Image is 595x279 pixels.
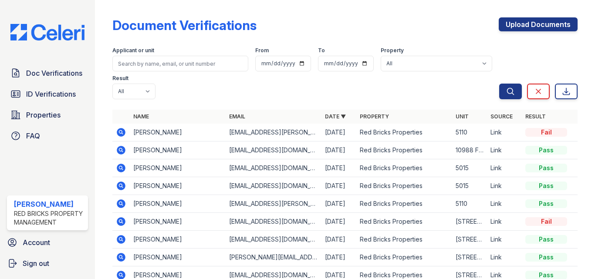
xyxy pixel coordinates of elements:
[226,231,321,249] td: [EMAIL_ADDRESS][DOMAIN_NAME]
[525,199,567,208] div: Pass
[226,213,321,231] td: [EMAIL_ADDRESS][DOMAIN_NAME]
[321,231,356,249] td: [DATE]
[452,141,487,159] td: 10988 Flyreel Pl
[356,195,452,213] td: Red Bricks Properties
[7,64,88,82] a: Doc Verifications
[130,141,226,159] td: [PERSON_NAME]
[3,255,91,272] a: Sign out
[130,213,226,231] td: [PERSON_NAME]
[356,177,452,195] td: Red Bricks Properties
[26,89,76,99] span: ID Verifications
[7,106,88,124] a: Properties
[452,177,487,195] td: 5015
[356,231,452,249] td: Red Bricks Properties
[452,195,487,213] td: 5110
[487,231,522,249] td: Link
[130,195,226,213] td: [PERSON_NAME]
[321,177,356,195] td: [DATE]
[452,159,487,177] td: 5015
[356,249,452,266] td: Red Bricks Properties
[3,234,91,251] a: Account
[499,17,578,31] a: Upload Documents
[356,124,452,141] td: Red Bricks Properties
[487,249,522,266] td: Link
[452,249,487,266] td: [STREET_ADDRESS]
[226,141,321,159] td: [EMAIL_ADDRESS][DOMAIN_NAME]
[490,113,513,120] a: Source
[321,213,356,231] td: [DATE]
[226,159,321,177] td: [EMAIL_ADDRESS][DOMAIN_NAME]
[487,159,522,177] td: Link
[525,164,567,172] div: Pass
[226,177,321,195] td: [EMAIL_ADDRESS][DOMAIN_NAME]
[130,249,226,266] td: [PERSON_NAME]
[23,237,50,248] span: Account
[130,124,226,141] td: [PERSON_NAME]
[112,75,128,82] label: Result
[133,113,149,120] a: Name
[525,146,567,155] div: Pass
[452,124,487,141] td: 5110
[3,24,91,40] img: CE_Logo_Blue-a8612792a0a2168367f1c8372b55b34899dd931a85d93a1a3d3e32e68fde9ad4.png
[321,249,356,266] td: [DATE]
[321,124,356,141] td: [DATE]
[7,127,88,145] a: FAQ
[14,199,85,209] div: [PERSON_NAME]
[321,141,356,159] td: [DATE]
[7,85,88,103] a: ID Verifications
[381,47,404,54] label: Property
[229,113,245,120] a: Email
[321,159,356,177] td: [DATE]
[525,113,546,120] a: Result
[452,231,487,249] td: [STREET_ADDRESS]
[130,159,226,177] td: [PERSON_NAME]
[130,177,226,195] td: [PERSON_NAME]
[226,249,321,266] td: [PERSON_NAME][EMAIL_ADDRESS][DOMAIN_NAME]
[525,182,567,190] div: Pass
[226,124,321,141] td: [EMAIL_ADDRESS][PERSON_NAME][DOMAIN_NAME]
[487,213,522,231] td: Link
[487,195,522,213] td: Link
[255,47,269,54] label: From
[487,141,522,159] td: Link
[130,231,226,249] td: [PERSON_NAME]
[356,141,452,159] td: Red Bricks Properties
[23,258,49,269] span: Sign out
[26,110,61,120] span: Properties
[112,56,248,71] input: Search by name, email, or unit number
[226,195,321,213] td: [EMAIL_ADDRESS][PERSON_NAME][DOMAIN_NAME]
[26,131,40,141] span: FAQ
[112,17,257,33] div: Document Verifications
[14,209,85,227] div: Red Bricks Property Management
[356,213,452,231] td: Red Bricks Properties
[356,159,452,177] td: Red Bricks Properties
[525,128,567,137] div: Fail
[321,195,356,213] td: [DATE]
[318,47,325,54] label: To
[360,113,389,120] a: Property
[456,113,469,120] a: Unit
[525,253,567,262] div: Pass
[26,68,82,78] span: Doc Verifications
[325,113,346,120] a: Date ▼
[487,124,522,141] td: Link
[525,217,567,226] div: Fail
[112,47,154,54] label: Applicant or unit
[487,177,522,195] td: Link
[452,213,487,231] td: [STREET_ADDRESS][PERSON_NAME]
[525,235,567,244] div: Pass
